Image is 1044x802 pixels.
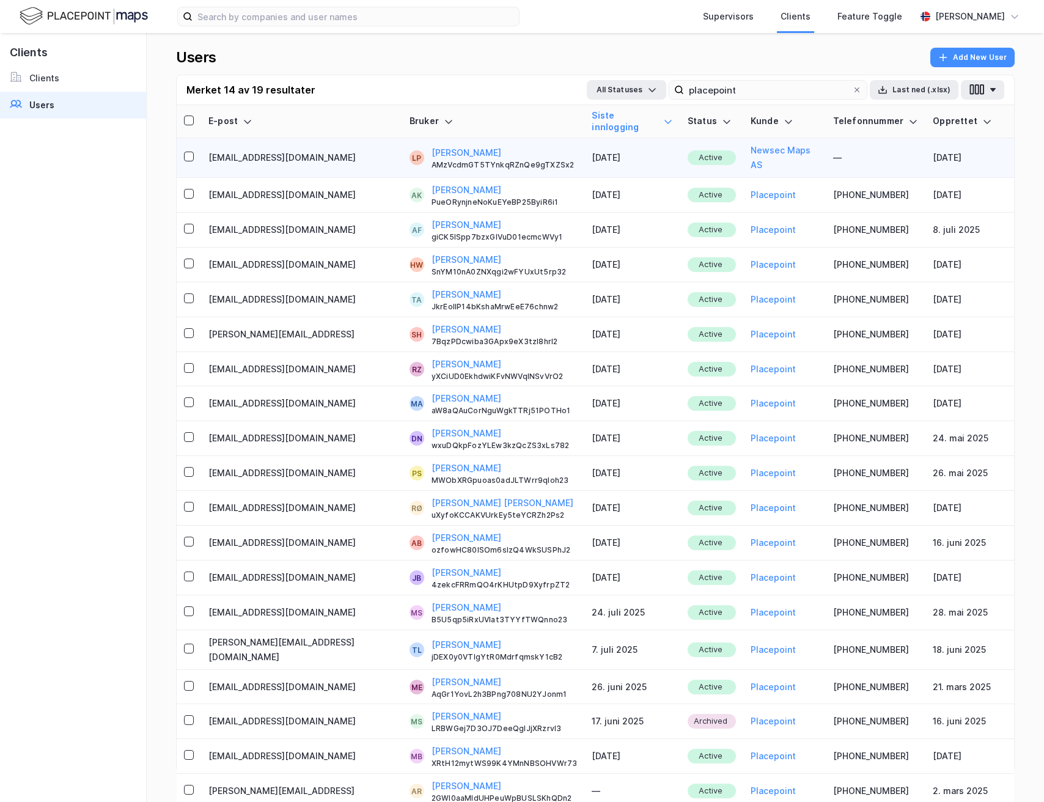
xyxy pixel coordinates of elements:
td: [EMAIL_ADDRESS][DOMAIN_NAME] [201,213,402,248]
div: jDEX0y0VTIgYtR0MdrfqmskY1cB2 [432,652,578,662]
td: [DATE] [584,491,680,526]
div: [PHONE_NUMBER] [833,466,919,480]
div: [PHONE_NUMBER] [833,292,919,307]
button: [PERSON_NAME] [432,218,501,232]
div: AB [411,535,422,550]
div: RØ [411,501,422,515]
div: SnYM10nA0ZNXqgi2wFYUxUt5rp32 [432,267,578,277]
td: [DATE] [584,178,680,213]
button: [PERSON_NAME] [432,322,501,337]
div: RZ [412,362,422,377]
button: Placepoint [751,431,796,446]
button: Placepoint [751,535,796,550]
div: [PHONE_NUMBER] [833,223,919,237]
td: [DATE] [584,213,680,248]
button: [PERSON_NAME] [432,779,501,793]
div: Telefonnummer [833,116,919,127]
button: [PERSON_NAME] [432,600,501,615]
div: JkrEoIIP14bKshaMrwEeE76chnw2 [432,302,578,312]
td: [DATE] [584,138,680,178]
div: MS [411,605,422,620]
td: [DATE] [584,352,680,387]
div: AK [411,188,422,202]
div: [PHONE_NUMBER] [833,749,919,763]
td: [EMAIL_ADDRESS][DOMAIN_NAME] [201,386,402,421]
td: [DATE] [584,526,680,561]
button: All Statuses [587,80,666,100]
div: MS [411,714,422,729]
div: Opprettet [933,116,992,127]
td: 16. juni 2025 [925,704,999,739]
div: E-post [208,116,395,127]
td: [DATE] [584,421,680,456]
td: [DATE] [584,456,680,491]
div: [PHONE_NUMBER] [833,642,919,657]
div: LP [412,150,421,165]
button: [PERSON_NAME] [432,183,501,197]
td: [EMAIL_ADDRESS][DOMAIN_NAME] [201,138,402,178]
td: 26. juni 2025 [584,670,680,705]
td: — [826,138,926,178]
td: [EMAIL_ADDRESS][DOMAIN_NAME] [201,352,402,387]
div: [PHONE_NUMBER] [833,535,919,550]
button: [PERSON_NAME] [432,252,501,267]
td: [EMAIL_ADDRESS][DOMAIN_NAME] [201,282,402,317]
td: [DATE] [584,317,680,352]
td: 8. juli 2025 [925,213,999,248]
div: TA [411,292,422,307]
button: Placepoint [751,362,796,377]
button: [PERSON_NAME] [432,426,501,441]
button: Placepoint [751,396,796,411]
td: 21. mars 2025 [925,670,999,705]
button: [PERSON_NAME] [432,357,501,372]
button: Placepoint [751,605,796,620]
td: [EMAIL_ADDRESS][DOMAIN_NAME] [201,456,402,491]
button: Placepoint [751,466,796,480]
div: HW [410,257,423,272]
td: [DATE] [925,739,999,774]
td: [EMAIL_ADDRESS][DOMAIN_NAME] [201,561,402,595]
td: [DATE] [925,138,999,178]
td: [PERSON_NAME][EMAIL_ADDRESS][DOMAIN_NAME] [201,630,402,670]
div: uXyfoKCCAKVUrkEy5teYCRZh2Ps2 [432,510,578,520]
div: [PHONE_NUMBER] [833,431,919,446]
div: Merket 14 av 19 resultater [186,83,315,97]
td: [EMAIL_ADDRESS][DOMAIN_NAME] [201,670,402,705]
div: Kunde [751,116,818,127]
div: MA [411,396,423,411]
button: Placepoint [751,188,796,202]
div: PueORynjneNoKuEYeBP25ByiR6i1 [432,197,578,207]
button: [PERSON_NAME] [PERSON_NAME] [432,496,573,510]
div: AR [411,784,422,798]
div: XRtH12mytWS99K4YMnNBSOHVWr73 [432,759,578,768]
button: Placepoint [751,749,796,763]
div: Users [29,98,54,112]
td: 7. juli 2025 [584,630,680,670]
td: [EMAIL_ADDRESS][DOMAIN_NAME] [201,526,402,561]
td: [EMAIL_ADDRESS][DOMAIN_NAME] [201,704,402,739]
div: Clients [781,9,811,24]
button: [PERSON_NAME] [432,531,501,545]
button: Placepoint [751,257,796,272]
td: [PERSON_NAME][EMAIL_ADDRESS] [201,317,402,352]
div: giCK5lSpp7bzxGlVuD01ecmcWVy1 [432,232,578,242]
button: Placepoint [751,642,796,657]
button: Placepoint [751,784,796,798]
div: aW8aQAuCorNguWgkTTRj51POTHo1 [432,406,578,416]
td: [EMAIL_ADDRESS][DOMAIN_NAME] [201,248,402,282]
div: [PHONE_NUMBER] [833,188,919,202]
iframe: Chat Widget [983,743,1044,802]
button: Placepoint [751,501,796,515]
div: [PHONE_NUMBER] [833,257,919,272]
button: [PERSON_NAME] [432,287,501,302]
td: [EMAIL_ADDRESS][DOMAIN_NAME] [201,491,402,526]
div: AqGr1YovL2h3BPng708NU2YJonm1 [432,690,578,699]
div: DN [411,431,422,446]
td: [DATE] [584,386,680,421]
td: [DATE] [584,561,680,595]
div: PS [412,466,422,480]
div: SH [411,327,422,342]
div: yXCiUD0EkhdwiKFvNWVqINSvVrO2 [432,372,578,381]
button: [PERSON_NAME] [432,461,501,476]
div: MB [411,749,422,763]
